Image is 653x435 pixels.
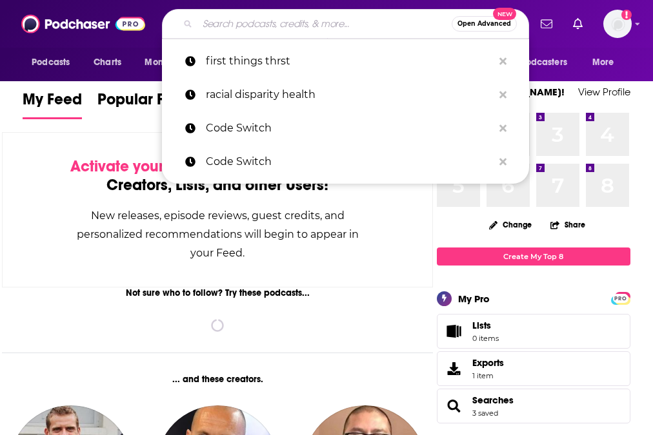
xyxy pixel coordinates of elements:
span: More [592,53,614,72]
a: Show notifications dropdown [568,13,588,35]
span: Monitoring [145,53,190,72]
a: PRO [613,293,628,302]
span: 0 items [472,334,499,343]
div: New releases, episode reviews, guest credits, and personalized recommendations will begin to appe... [67,206,368,262]
a: racial disparity health [162,78,529,111]
a: Searches [441,397,467,415]
span: Lists [472,320,499,331]
a: Code Switch [162,111,529,145]
button: open menu [583,50,630,75]
button: open menu [136,50,207,75]
span: Exports [472,357,504,369]
div: Search podcasts, credits, & more... [162,9,529,39]
button: Show profile menu [603,10,632,38]
button: Change [481,217,539,233]
button: Share [550,212,586,237]
div: by following Podcasts, Creators, Lists, and other Users! [67,157,368,195]
a: Exports [437,351,630,386]
span: My Feed [23,90,82,117]
span: New [493,8,516,20]
img: Podchaser - Follow, Share and Rate Podcasts [21,12,145,36]
p: first things thrst [206,44,493,78]
a: Charts [85,50,129,75]
span: Podcasts [32,53,70,72]
span: PRO [613,294,628,304]
div: ... and these creators. [2,374,433,385]
p: Code Switch [206,111,493,145]
a: Code Switch [162,145,529,179]
button: open menu [23,50,86,75]
button: Open AdvancedNew [452,16,517,32]
span: For Podcasters [505,53,567,72]
span: Logged in as kkade [603,10,632,38]
div: Not sure who to follow? Try these podcasts... [2,287,433,298]
span: Popular Feed [97,90,192,117]
span: Activate your Feed [70,157,203,176]
span: Exports [441,360,467,378]
p: Code Switch [206,145,493,179]
a: My Feed [23,90,82,119]
span: 1 item [472,371,504,380]
a: Searches [472,394,514,406]
a: 3 saved [472,409,498,418]
span: Charts [94,53,121,72]
span: Open Advanced [457,21,511,27]
span: Lists [441,322,467,340]
img: User Profile [603,10,632,38]
button: open menu [497,50,586,75]
div: My Pro [458,293,490,305]
span: Searches [437,389,630,423]
a: Lists [437,314,630,349]
svg: Add a profile image [621,10,632,20]
a: Create My Top 8 [437,247,630,265]
p: racial disparity health [206,78,493,111]
a: Popular Feed [97,90,192,119]
span: Lists [472,320,491,331]
a: first things thrst [162,44,529,78]
input: Search podcasts, credits, & more... [197,14,452,34]
a: View Profile [578,86,630,98]
a: Show notifications dropdown [536,13,558,35]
